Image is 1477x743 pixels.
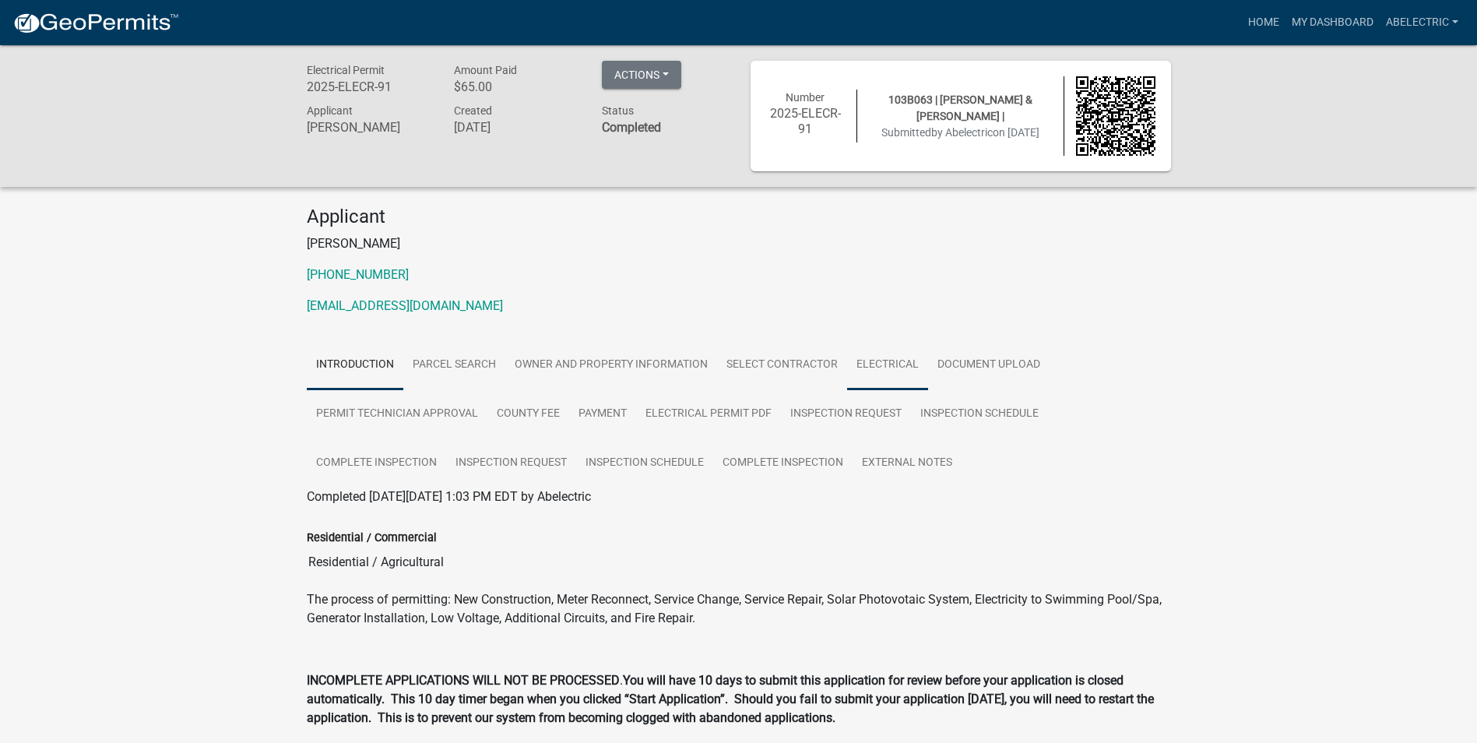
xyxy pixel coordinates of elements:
[847,340,928,390] a: Electrical
[307,673,1154,725] strong: You will have 10 days to submit this application for review before your application is closed aut...
[454,64,517,76] span: Amount Paid
[505,340,717,390] a: Owner and Property Information
[713,438,853,488] a: Complete Inspection
[307,489,591,504] span: Completed [DATE][DATE] 1:03 PM EDT by Abelectric
[781,389,911,439] a: Inspection Request
[307,389,487,439] a: Permit Technician Approval
[766,106,846,136] h6: 2025-ELECR-91
[576,438,713,488] a: Inspection Schedule
[1242,8,1285,37] a: Home
[454,104,492,117] span: Created
[307,64,385,76] span: Electrical Permit
[307,340,403,390] a: Introduction
[931,126,993,139] span: by Abelectric
[307,438,446,488] a: Complete Inspection
[307,234,1171,253] p: [PERSON_NAME]
[569,389,636,439] a: Payment
[602,61,681,89] button: Actions
[307,206,1171,228] h4: Applicant
[602,104,634,117] span: Status
[307,671,1171,727] p: .
[1380,8,1465,37] a: Abelectric
[307,533,437,544] label: Residential / Commercial
[446,438,576,488] a: Inspection Request
[881,126,1039,139] span: Submitted on [DATE]
[307,267,409,282] a: [PHONE_NUMBER]
[928,340,1050,390] a: Document Upload
[307,120,431,135] h6: [PERSON_NAME]
[454,120,578,135] h6: [DATE]
[307,590,1171,628] p: The process of permitting: New Construction, Meter Reconnect, Service Change, Service Repair, Sol...
[717,340,847,390] a: Select contractor
[636,389,781,439] a: Electrical Permit PDF
[1285,8,1380,37] a: My Dashboard
[307,104,353,117] span: Applicant
[786,91,825,104] span: Number
[403,340,505,390] a: Parcel search
[307,673,620,688] strong: INCOMPLETE APPLICATIONS WILL NOT BE PROCESSED
[853,438,962,488] a: External Notes
[307,79,431,94] h6: 2025-ELECR-91
[602,120,661,135] strong: Completed
[888,93,1032,122] span: 103B063 | [PERSON_NAME] & [PERSON_NAME] |
[307,298,503,313] a: [EMAIL_ADDRESS][DOMAIN_NAME]
[454,79,578,94] h6: $65.00
[1076,76,1155,156] img: QR code
[487,389,569,439] a: County Fee
[911,389,1048,439] a: Inspection Schedule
